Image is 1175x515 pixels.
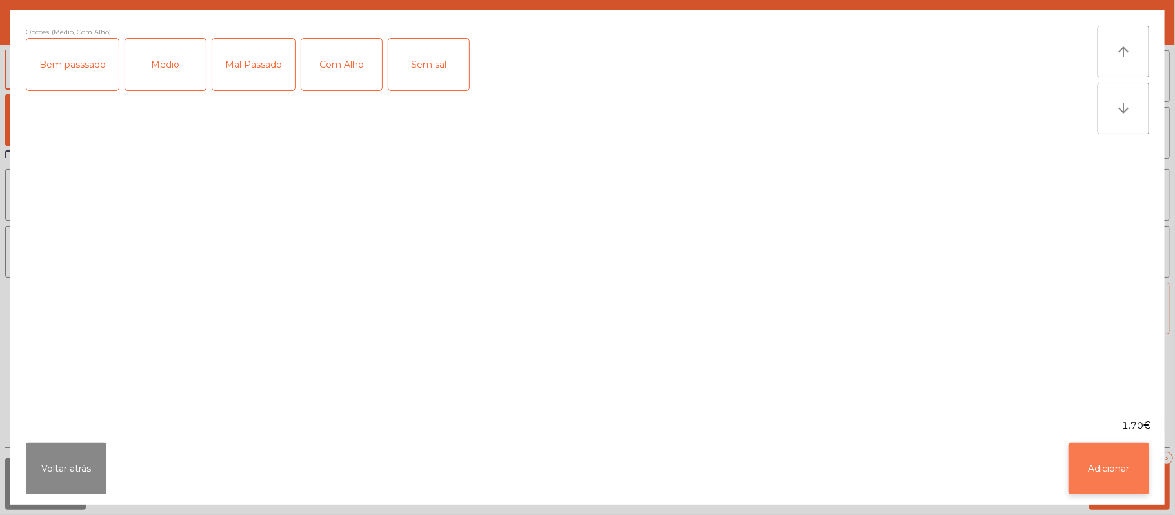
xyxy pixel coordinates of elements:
i: arrow_downward [1116,101,1131,116]
span: (Médio, Com Alho) [52,26,111,38]
span: Opções [26,26,49,38]
div: Médio [125,39,206,90]
div: Sem sal [388,39,469,90]
div: Com Alho [301,39,382,90]
i: arrow_upward [1116,44,1131,59]
div: 1.70€ [10,419,1165,432]
div: Mal Passado [212,39,295,90]
button: arrow_downward [1098,83,1149,134]
button: Voltar atrás [26,443,106,494]
div: Bem passsado [26,39,119,90]
button: Adicionar [1069,443,1149,494]
button: arrow_upward [1098,26,1149,77]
